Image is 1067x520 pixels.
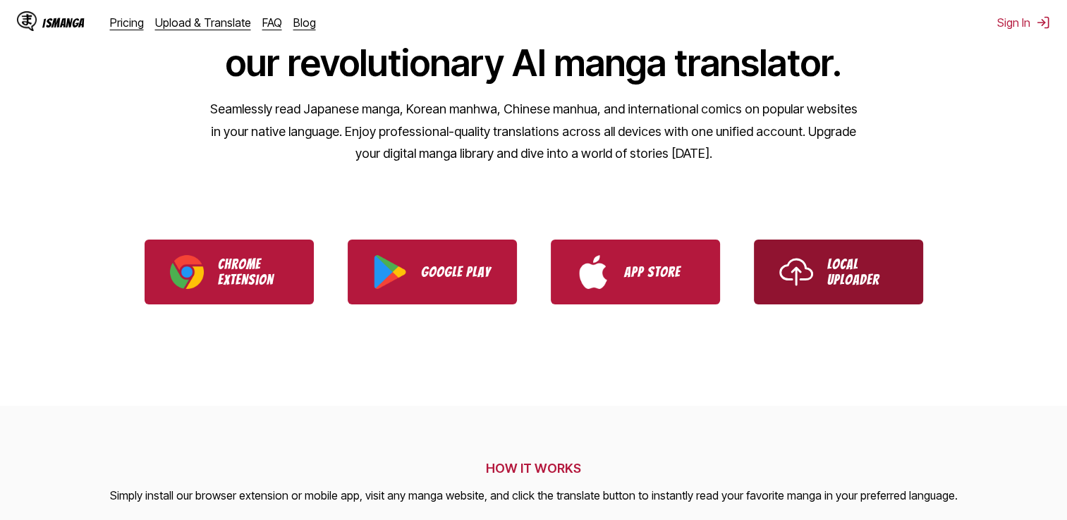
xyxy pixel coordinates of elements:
button: Sign In [997,16,1050,30]
img: Sign out [1036,16,1050,30]
a: FAQ [262,16,282,30]
p: Local Uploader [827,256,898,287]
a: Pricing [110,16,144,30]
a: Use IsManga Local Uploader [754,240,923,304]
a: Blog [293,16,316,30]
img: IsManga Logo [17,11,37,31]
p: Seamlessly read Japanese manga, Korean manhwa, Chinese manhua, and international comics on popula... [209,98,858,165]
h2: HOW IT WORKS [110,461,958,476]
img: Google Play logo [373,255,407,289]
p: Google Play [421,264,492,280]
div: IsManga [42,16,85,30]
img: Upload icon [779,255,813,289]
p: Simply install our browser extension or mobile app, visit any manga website, and click the transl... [110,487,958,505]
a: Download IsManga from App Store [551,240,720,304]
img: Chrome logo [170,255,204,289]
img: App Store logo [576,255,610,289]
p: App Store [624,264,695,280]
a: Download IsManga from Google Play [348,240,517,304]
a: IsManga LogoIsManga [17,11,110,34]
p: Chrome Extension [218,256,288,287]
a: Upload & Translate [155,16,251,30]
a: Download IsManga Chrome Extension [145,240,314,304]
